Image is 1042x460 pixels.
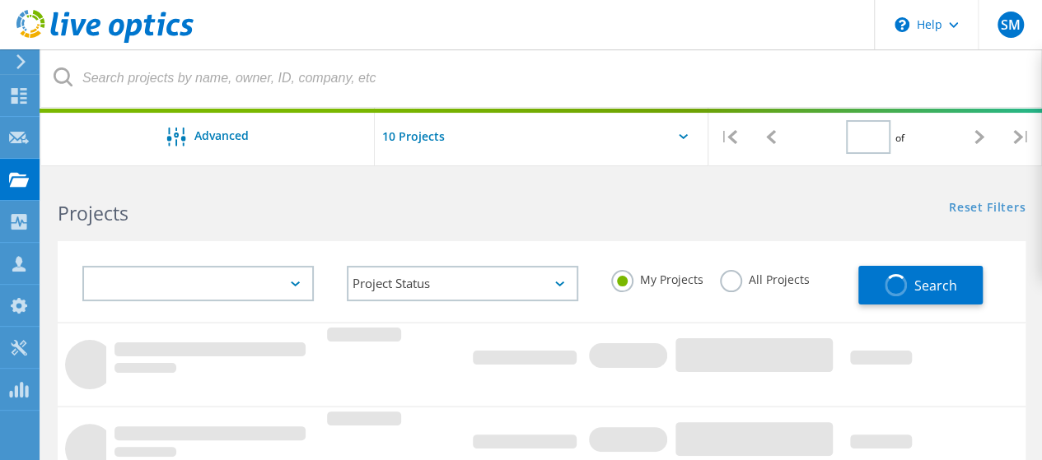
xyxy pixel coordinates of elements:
[347,266,578,301] div: Project Status
[858,266,983,304] button: Search
[895,131,904,145] span: of
[949,202,1026,216] a: Reset Filters
[1000,18,1020,31] span: SM
[1000,108,1042,166] div: |
[194,130,249,142] span: Advanced
[708,108,750,166] div: |
[58,200,128,226] b: Projects
[16,35,194,46] a: Live Optics Dashboard
[611,270,703,286] label: My Projects
[895,17,909,32] svg: \n
[914,276,956,295] span: Search
[720,270,810,286] label: All Projects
